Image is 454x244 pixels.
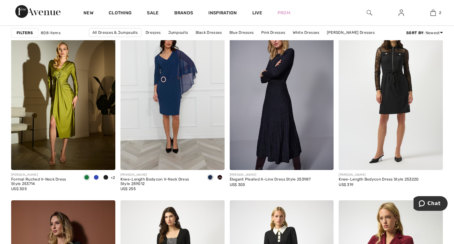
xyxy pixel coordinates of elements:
[339,14,443,170] img: Knee-Length Bodycon Dress Style 253220. Black
[339,177,419,182] div: Knee-Length Bodycon Dress Style 253220
[109,10,132,17] a: Clothing
[439,10,441,16] span: 2
[430,9,436,17] img: My Bag
[230,173,311,177] div: [PERSON_NAME]
[277,10,290,16] a: Prom
[324,28,378,37] a: [PERSON_NAME] Dresses
[11,177,77,186] div: Formal Ruched V-Neck Dress Style 253714
[91,173,101,183] div: Royal Sapphire 163
[406,31,423,35] strong: Sort By
[399,9,404,17] img: My Info
[142,28,164,37] a: Dresses
[17,30,33,36] strong: Filters
[393,9,409,17] a: Sign In
[339,182,353,187] span: US$ 319
[11,173,77,177] div: [PERSON_NAME]
[230,177,311,182] div: Elegant Pleated A-Line Dress Style 253987
[339,173,419,177] div: [PERSON_NAME]
[120,177,200,186] div: Knee-Length Bodycon V-Neck Dress Style 259012
[165,28,191,37] a: Jumpsuits
[226,28,257,37] a: Blue Dresses
[414,196,448,212] iframe: Opens a widget where you can chat to one of our agents
[252,10,262,16] a: Live
[82,173,91,183] div: Fern
[205,173,215,183] div: Dark Teal
[215,173,225,183] div: Deep plum
[230,182,245,187] span: US$ 305
[290,28,323,37] a: White Dresses
[11,187,27,191] span: US$ 305
[101,173,111,183] div: Black
[208,10,237,17] span: Inspiration
[120,173,200,177] div: [PERSON_NAME]
[147,10,159,17] a: Sale
[11,14,115,170] img: Formal Ruched V-Neck Dress Style 253714. Black
[83,10,93,17] a: New
[120,187,136,191] span: US$ 255
[111,175,115,180] span: +2
[41,30,61,36] span: 808 items
[258,28,289,37] a: Pink Dresses
[406,30,443,36] div: : Newest
[367,9,372,17] img: search the website
[206,37,260,45] a: [PERSON_NAME] Dresses
[120,14,225,170] img: Knee-Length Bodycon V-Neck Dress Style 259012. Dark Teal
[192,28,225,37] a: Black Dresses
[174,10,193,17] a: Brands
[89,28,141,37] a: All Dresses & Jumpsuits
[15,5,61,18] img: 1ère Avenue
[230,14,334,170] img: Elegant Pleated A-Line Dress Style 253987. Black
[417,9,449,17] a: 2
